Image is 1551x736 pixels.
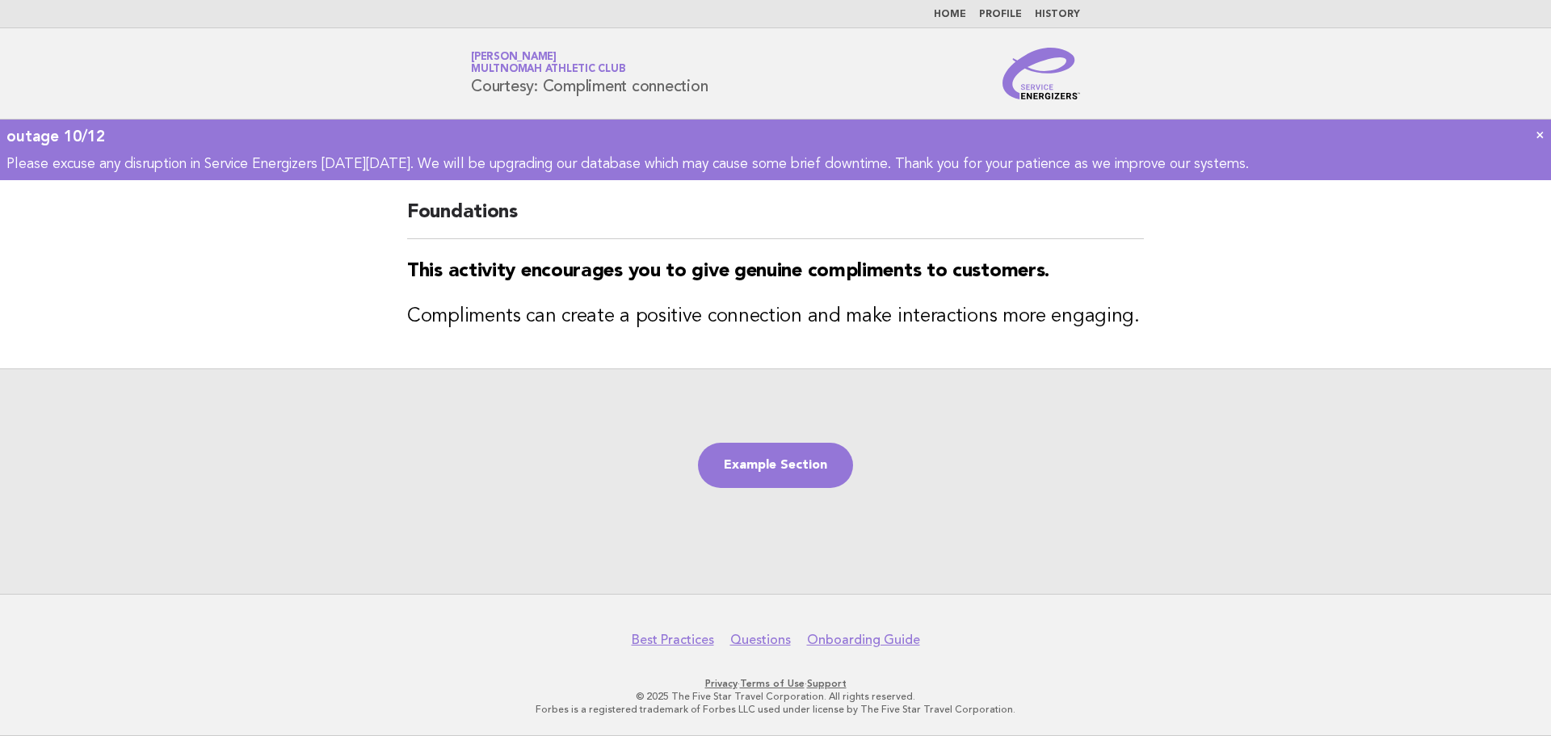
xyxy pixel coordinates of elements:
p: · · [281,677,1270,690]
p: Please excuse any disruption in Service Energizers [DATE][DATE]. We will be upgrading our databas... [6,155,1545,174]
a: Terms of Use [740,678,805,689]
a: Onboarding Guide [807,632,920,648]
h2: Foundations [407,200,1144,239]
a: Example Section [698,443,853,488]
a: Questions [730,632,791,648]
a: Best Practices [632,632,714,648]
a: Support [807,678,847,689]
a: × [1536,126,1545,143]
a: Home [934,10,966,19]
h1: Courtesy: Compliment connection [471,53,708,95]
span: Multnomah Athletic Club [471,65,625,75]
img: Service Energizers [1002,48,1080,99]
div: outage 10/12 [6,126,1545,147]
h3: Compliments can create a positive connection and make interactions more engaging. [407,304,1144,330]
a: History [1035,10,1080,19]
p: © 2025 The Five Star Travel Corporation. All rights reserved. [281,690,1270,703]
a: Privacy [705,678,738,689]
strong: This activity encourages you to give genuine compliments to customers. [407,262,1049,281]
a: [PERSON_NAME]Multnomah Athletic Club [471,52,625,74]
p: Forbes is a registered trademark of Forbes LLC used under license by The Five Star Travel Corpora... [281,703,1270,716]
a: Profile [979,10,1022,19]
